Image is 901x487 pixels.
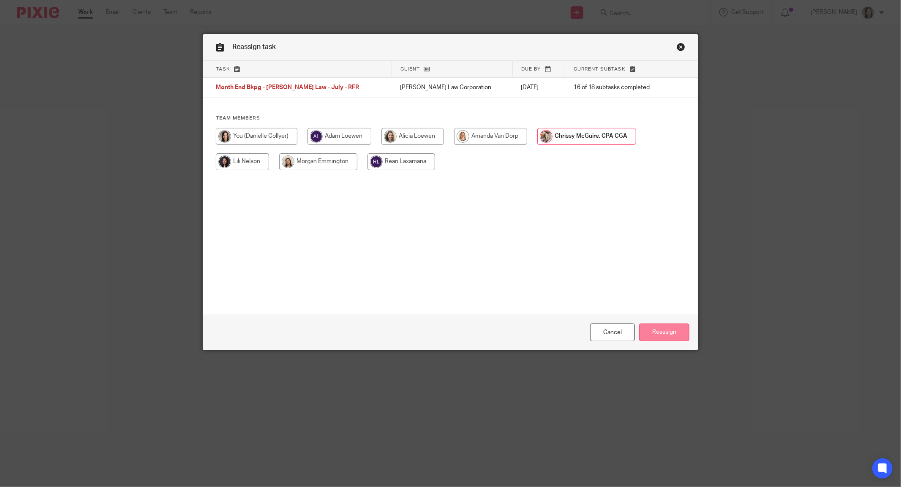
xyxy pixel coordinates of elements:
[639,324,689,342] input: Reassign
[232,44,276,50] span: Reassign task
[521,83,557,92] p: [DATE]
[400,83,504,92] p: [PERSON_NAME] Law Corporation
[574,67,626,71] span: Current subtask
[400,67,420,71] span: Client
[677,43,685,54] a: Close this dialog window
[216,67,230,71] span: Task
[216,85,359,91] span: Month End Bkpg - [PERSON_NAME] Law - July - RFR
[216,115,685,122] h4: Team members
[590,324,635,342] a: Close this dialog window
[521,67,541,71] span: Due by
[565,78,670,98] td: 16 of 18 subtasks completed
